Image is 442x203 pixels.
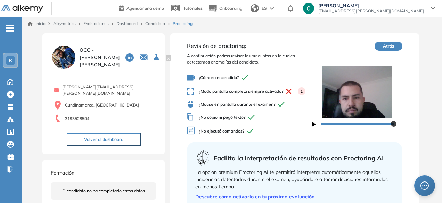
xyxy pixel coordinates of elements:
[9,58,12,63] span: R
[119,3,164,12] a: Agendar una demo
[420,181,429,190] span: message
[187,101,312,108] span: ¿Mouse en pantalla durante el examen?
[126,6,164,11] span: Agendar una demo
[251,4,259,12] img: world
[187,53,312,65] span: A continuación podrás revisar las preguntas en la cuales detectamos anomalías del candidato.
[214,153,384,163] span: Facilita la interpretación de resultados con Proctoring AI
[187,42,312,50] span: Revisión de proctoring:
[187,126,312,136] span: ¿No ejecutó comandos?
[173,20,193,27] span: Proctoring
[83,21,109,26] a: Evaluaciones
[51,44,76,70] img: PROFILE_MENU_LOGO_USER
[318,3,424,8] span: [PERSON_NAME]
[298,87,305,95] div: 1
[145,21,165,26] a: Candidato
[195,169,394,191] div: La opción premium Proctoring AI te permitirá interpretar automáticamente aquellas incidencias det...
[208,1,242,16] button: Onboarding
[80,46,120,68] span: OCC - [PERSON_NAME] [PERSON_NAME]
[183,6,203,11] span: Tutoriales
[187,87,312,95] span: ¿Modo pantalla completa siempre activado?
[116,21,138,26] a: Dashboard
[62,84,156,96] span: [PERSON_NAME][EMAIL_ADDRESS][PERSON_NAME][DOMAIN_NAME]
[262,5,267,11] span: ES
[51,170,74,176] span: Formación
[6,27,14,29] i: -
[151,51,163,64] button: Seleccione la evaluación activa
[219,6,242,11] span: Onboarding
[62,188,145,194] span: El candidato no ha completado estos datos
[187,74,312,82] span: ¿Cámara encendida?
[65,116,89,122] span: 3193528594
[375,42,402,51] button: Atrás
[28,20,46,27] a: Inicio
[187,113,312,121] span: ¿No copió ni pegó texto?
[195,193,394,201] a: Descubre cómo activarlo en tu próxima evaluación
[67,133,141,146] button: Volver al dashboard
[65,102,139,108] span: Cundinamarca, [GEOGRAPHIC_DATA]
[270,7,274,10] img: arrow
[53,21,76,26] span: Alkymetrics
[318,8,424,14] span: [EMAIL_ADDRESS][PERSON_NAME][DOMAIN_NAME]
[1,5,43,13] img: Logo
